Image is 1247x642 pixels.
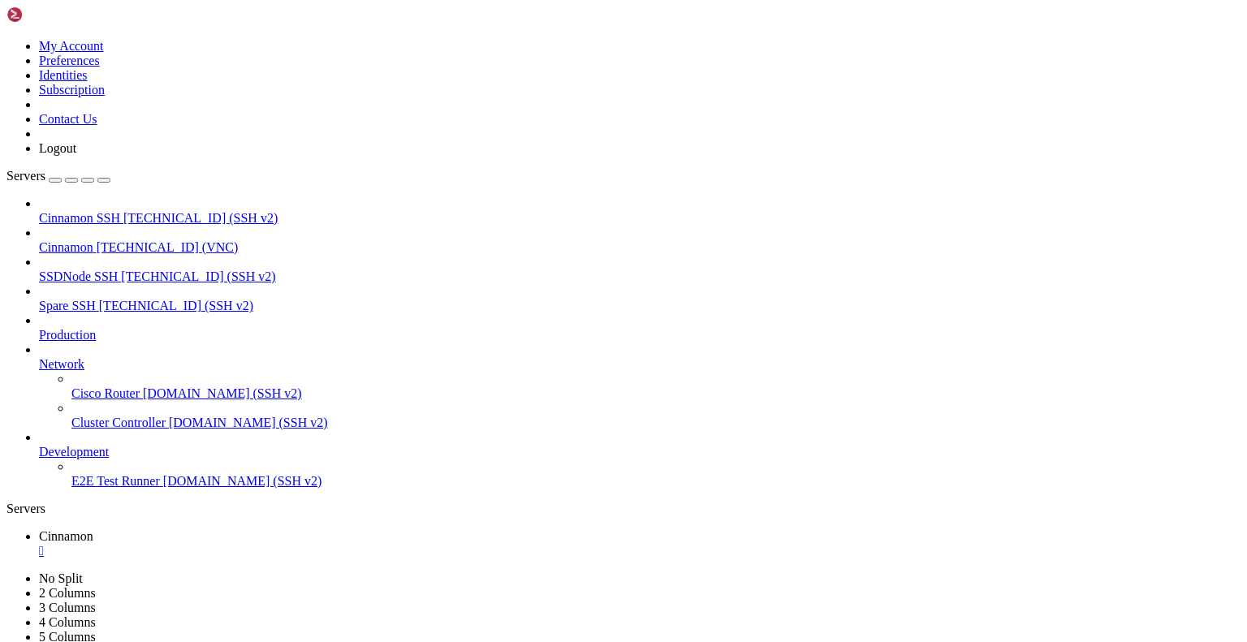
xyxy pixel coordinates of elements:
[6,502,1241,516] div: Servers
[39,211,120,225] span: Cinnamon SSH
[71,459,1241,489] li: E2E Test Runner [DOMAIN_NAME] (SSH v2)
[121,269,275,283] span: [TECHNICAL_ID] (SSH v2)
[71,386,140,400] span: Cisco Router
[39,269,118,283] span: SSDNode SSH
[39,445,109,459] span: Development
[39,39,104,53] a: My Account
[39,343,1241,430] li: Network
[71,401,1241,430] li: Cluster Controller [DOMAIN_NAME] (SSH v2)
[39,240,93,254] span: Cinnamon
[39,196,1241,226] li: Cinnamon SSH [TECHNICAL_ID] (SSH v2)
[39,529,93,543] span: Cinnamon
[39,240,1241,255] a: Cinnamon [TECHNICAL_ID] (VNC)
[39,299,1241,313] a: Spare SSH [TECHNICAL_ID] (SSH v2)
[39,313,1241,343] li: Production
[39,328,96,342] span: Production
[143,386,302,400] span: [DOMAIN_NAME] (SSH v2)
[6,169,110,183] a: Servers
[39,357,1241,372] a: Network
[39,68,88,82] a: Identities
[39,83,105,97] a: Subscription
[71,474,1241,489] a: E2E Test Runner [DOMAIN_NAME] (SSH v2)
[71,386,1241,401] a: Cisco Router [DOMAIN_NAME] (SSH v2)
[39,544,1241,558] a: 
[39,226,1241,255] li: Cinnamon [TECHNICAL_ID] (VNC)
[39,54,100,67] a: Preferences
[39,284,1241,313] li: Spare SSH [TECHNICAL_ID] (SSH v2)
[39,586,96,600] a: 2 Columns
[39,255,1241,284] li: SSDNode SSH [TECHNICAL_ID] (SSH v2)
[39,211,1241,226] a: Cinnamon SSH [TECHNICAL_ID] (SSH v2)
[123,211,278,225] span: [TECHNICAL_ID] (SSH v2)
[71,474,160,488] span: E2E Test Runner
[39,328,1241,343] a: Production
[39,601,96,614] a: 3 Columns
[71,416,166,429] span: Cluster Controller
[39,141,76,155] a: Logout
[99,299,253,312] span: [TECHNICAL_ID] (SSH v2)
[97,240,239,254] span: [TECHNICAL_ID] (VNC)
[169,416,328,429] span: [DOMAIN_NAME] (SSH v2)
[39,112,97,126] a: Contact Us
[6,169,45,183] span: Servers
[39,357,84,371] span: Network
[39,529,1241,558] a: Cinnamon
[39,571,83,585] a: No Split
[71,372,1241,401] li: Cisco Router [DOMAIN_NAME] (SSH v2)
[39,615,96,629] a: 4 Columns
[39,299,96,312] span: Spare SSH
[39,269,1241,284] a: SSDNode SSH [TECHNICAL_ID] (SSH v2)
[39,430,1241,489] li: Development
[39,445,1241,459] a: Development
[163,474,322,488] span: [DOMAIN_NAME] (SSH v2)
[71,416,1241,430] a: Cluster Controller [DOMAIN_NAME] (SSH v2)
[6,6,100,23] img: Shellngn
